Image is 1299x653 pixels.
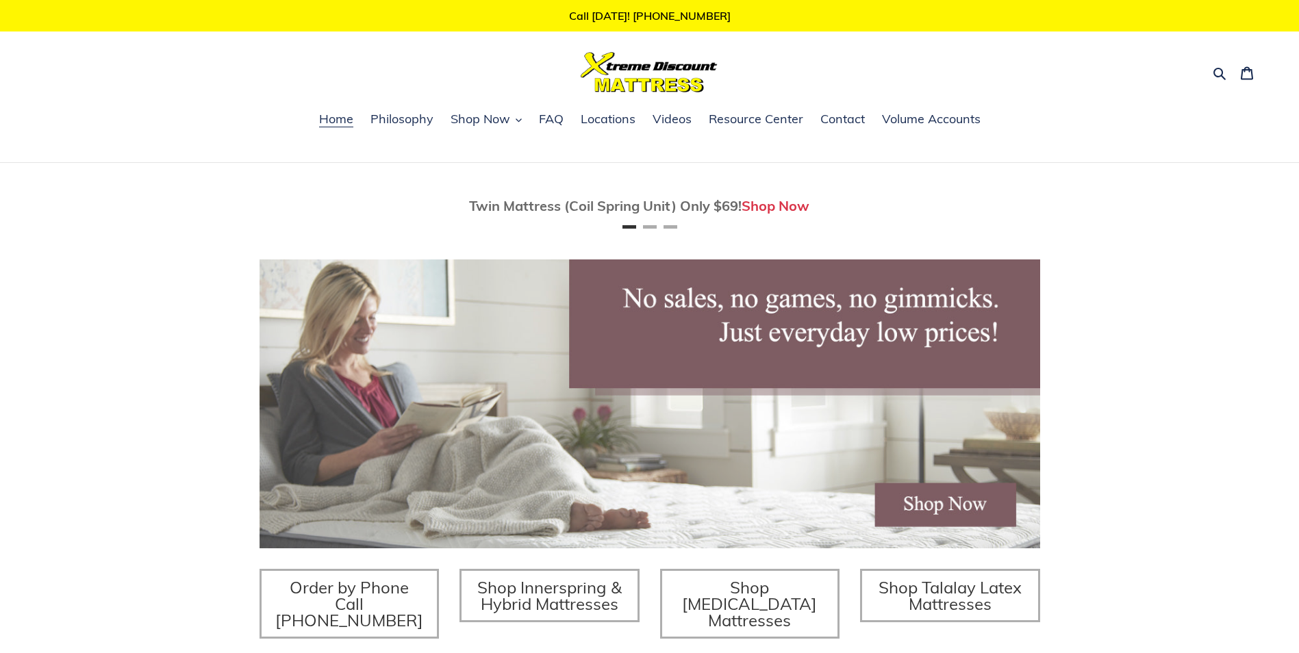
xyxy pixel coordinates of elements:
span: Order by Phone Call [PHONE_NUMBER] [275,577,423,630]
a: Videos [646,110,698,130]
span: Locations [581,111,635,127]
a: Shop Talalay Latex Mattresses [860,569,1040,622]
span: Shop Talalay Latex Mattresses [879,577,1022,614]
span: Home [319,111,353,127]
a: FAQ [532,110,570,130]
span: Shop Innerspring & Hybrid Mattresses [477,577,622,614]
a: Shop Innerspring & Hybrid Mattresses [459,569,640,622]
button: Page 1 [622,225,636,229]
span: Shop Now [451,111,510,127]
a: Order by Phone Call [PHONE_NUMBER] [260,569,440,639]
button: Shop Now [444,110,529,130]
button: Page 3 [664,225,677,229]
span: Contact [820,111,865,127]
span: Philosophy [370,111,433,127]
a: Contact [814,110,872,130]
span: Shop [MEDICAL_DATA] Mattresses [682,577,817,630]
button: Page 2 [643,225,657,229]
a: Resource Center [702,110,810,130]
a: Home [312,110,360,130]
a: Shop [MEDICAL_DATA] Mattresses [660,569,840,639]
span: Resource Center [709,111,803,127]
span: Twin Mattress (Coil Spring Unit) Only $69! [469,197,742,214]
a: Volume Accounts [875,110,987,130]
img: Xtreme Discount Mattress [581,52,718,92]
a: Philosophy [364,110,440,130]
img: herobannermay2022-1652879215306_1200x.jpg [260,259,1040,548]
span: Volume Accounts [882,111,981,127]
span: FAQ [539,111,564,127]
a: Locations [574,110,642,130]
a: Shop Now [742,197,809,214]
span: Videos [653,111,692,127]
